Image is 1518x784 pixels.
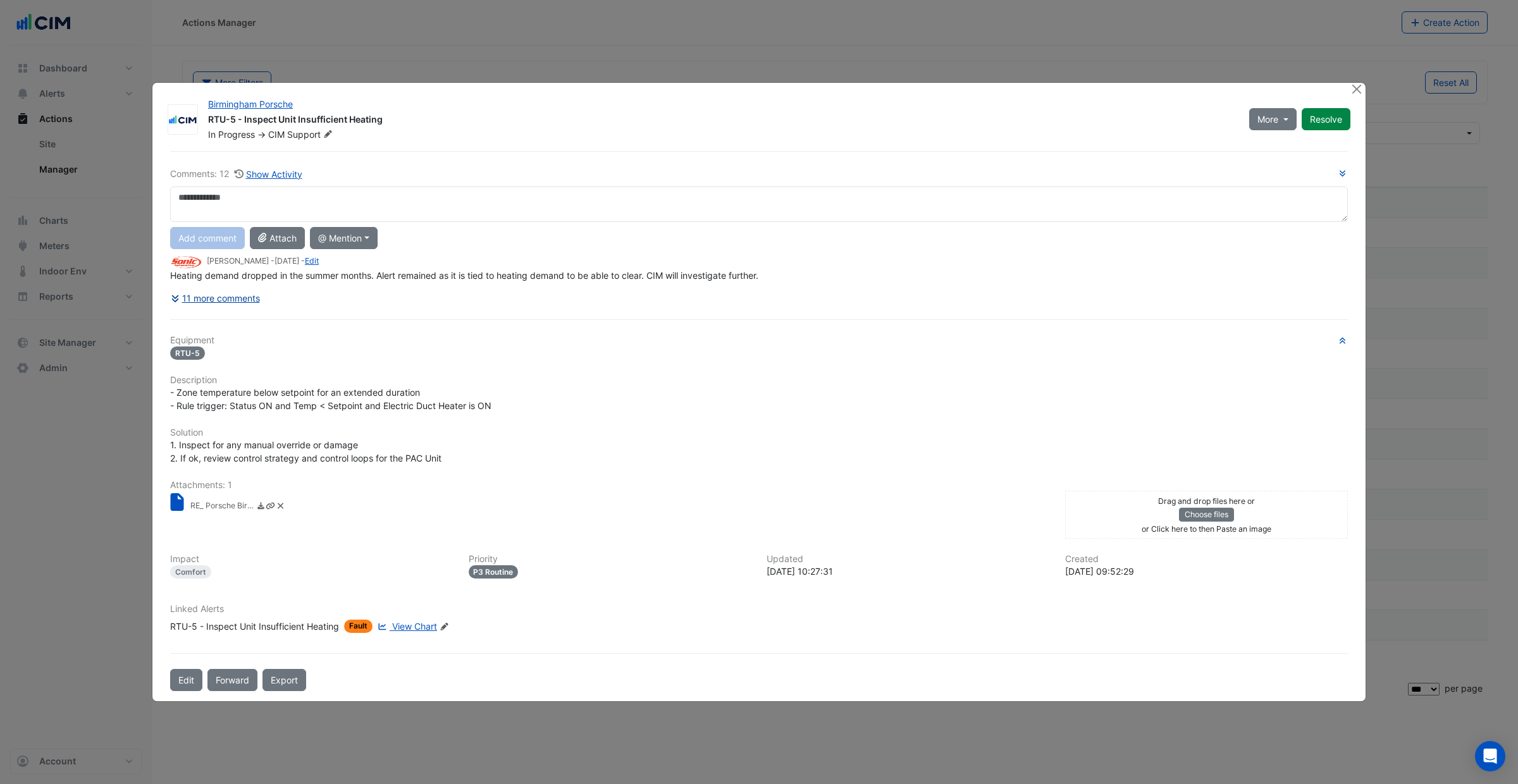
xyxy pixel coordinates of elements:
div: [DATE] 09:52:29 [1065,565,1348,578]
small: RE_ Porsche Birmingham - CIM HVAC Repair.msg [190,500,254,513]
span: More [1257,113,1278,126]
a: Birmingham Porsche [208,99,293,109]
a: Download [256,500,266,513]
button: Forward [207,669,257,691]
span: Support [287,128,335,141]
h6: Priority [469,554,752,565]
div: RTU-5 - Inspect Unit Insufficient Heating [208,113,1234,128]
div: RTU-5 - Inspect Unit Insufficient Heating [170,620,339,633]
h6: Solution [170,427,1348,438]
button: Attach [250,227,305,249]
small: Drag and drop files here or [1158,496,1255,506]
span: 1. Inspect for any manual override or damage 2. If ok, review control strategy and control loops ... [170,439,441,463]
button: Resolve [1302,108,1350,130]
div: [DATE] 10:27:31 [767,565,1050,578]
button: More [1249,108,1297,130]
span: RTU-5 [170,346,205,360]
span: Heating demand dropped in the summer months. Alert remained as it is tied to heating demand to be... [170,270,758,281]
button: Show Activity [234,167,303,181]
button: Close [1350,83,1363,96]
div: Comfort [170,565,211,579]
a: View Chart [375,620,437,633]
div: Comments: 12 [170,167,303,181]
a: Copy link to clipboard [266,500,275,513]
h6: Created [1065,554,1348,565]
small: [PERSON_NAME] - - [207,255,319,267]
button: Edit [170,669,202,691]
div: Open Intercom Messenger [1475,741,1505,771]
button: @ Mention [310,227,378,249]
span: - Zone temperature below setpoint for an extended duration - Rule trigger: Status ON and Temp < S... [170,387,491,411]
button: 11 more comments [170,287,261,309]
h6: Equipment [170,335,1348,346]
fa-icon: Edit Linked Alerts [440,622,449,632]
span: 2025-08-20 10:27:31 [275,256,299,266]
span: -> [257,129,266,140]
h6: Linked Alerts [170,604,1348,615]
a: Export [262,669,306,691]
a: Edit [305,256,319,266]
h6: Description [170,375,1348,386]
div: P3 Routine [469,565,519,579]
a: Delete [276,500,285,513]
img: CIM [168,114,197,126]
span: CIM [268,129,285,140]
span: View Chart [392,621,437,632]
h6: Impact [170,554,454,565]
h6: Updated [767,554,1050,565]
span: Fault [344,620,373,633]
span: In Progress [208,129,255,140]
h6: Attachments: 1 [170,480,1348,491]
img: Sonic Automotive [170,255,202,269]
button: Choose files [1179,508,1234,522]
small: or Click here to then Paste an image [1142,524,1271,534]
